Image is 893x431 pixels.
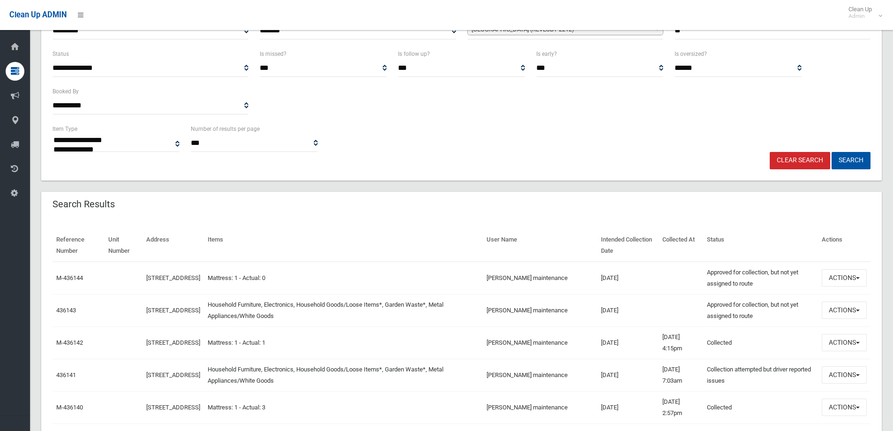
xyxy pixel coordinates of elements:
[56,404,83,411] a: M-436140
[822,269,867,287] button: Actions
[822,334,867,351] button: Actions
[143,229,204,262] th: Address
[483,262,597,295] td: [PERSON_NAME] maintenance
[844,6,881,20] span: Clean Up
[703,262,818,295] td: Approved for collection, but not yet assigned to route
[146,307,200,314] a: [STREET_ADDRESS]
[703,326,818,359] td: Collected
[53,124,77,134] label: Item Type
[56,371,76,378] a: 436141
[146,274,200,281] a: [STREET_ADDRESS]
[703,294,818,326] td: Approved for collection, but not yet assigned to route
[146,404,200,411] a: [STREET_ADDRESS]
[597,294,659,326] td: [DATE]
[597,359,659,391] td: [DATE]
[659,391,703,423] td: [DATE] 2:57pm
[53,86,79,97] label: Booked By
[703,391,818,423] td: Collected
[105,229,143,262] th: Unit Number
[536,49,557,59] label: Is early?
[597,326,659,359] td: [DATE]
[204,229,483,262] th: Items
[398,49,430,59] label: Is follow up?
[260,49,286,59] label: Is missed?
[659,326,703,359] td: [DATE] 4:15pm
[483,359,597,391] td: [PERSON_NAME] maintenance
[9,10,67,19] span: Clean Up ADMIN
[659,229,703,262] th: Collected At
[848,13,872,20] small: Admin
[204,391,483,423] td: Mattress: 1 - Actual: 3
[822,399,867,416] button: Actions
[822,302,867,319] button: Actions
[703,229,818,262] th: Status
[146,371,200,378] a: [STREET_ADDRESS]
[56,274,83,281] a: M-436144
[483,391,597,423] td: [PERSON_NAME] maintenance
[56,307,76,314] a: 436143
[675,49,707,59] label: Is oversized?
[53,229,105,262] th: Reference Number
[146,339,200,346] a: [STREET_ADDRESS]
[53,49,69,59] label: Status
[597,262,659,295] td: [DATE]
[822,366,867,384] button: Actions
[204,262,483,295] td: Mattress: 1 - Actual: 0
[832,152,870,169] button: Search
[770,152,830,169] a: Clear Search
[483,229,597,262] th: User Name
[56,339,83,346] a: M-436142
[204,326,483,359] td: Mattress: 1 - Actual: 1
[818,229,870,262] th: Actions
[659,359,703,391] td: [DATE] 7:03am
[703,359,818,391] td: Collection attempted but driver reported issues
[204,359,483,391] td: Household Furniture, Electronics, Household Goods/Loose Items*, Garden Waste*, Metal Appliances/W...
[597,229,659,262] th: Intended Collection Date
[597,391,659,423] td: [DATE]
[483,326,597,359] td: [PERSON_NAME] maintenance
[483,294,597,326] td: [PERSON_NAME] maintenance
[191,124,260,134] label: Number of results per page
[204,294,483,326] td: Household Furniture, Electronics, Household Goods/Loose Items*, Garden Waste*, Metal Appliances/W...
[41,195,126,213] header: Search Results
